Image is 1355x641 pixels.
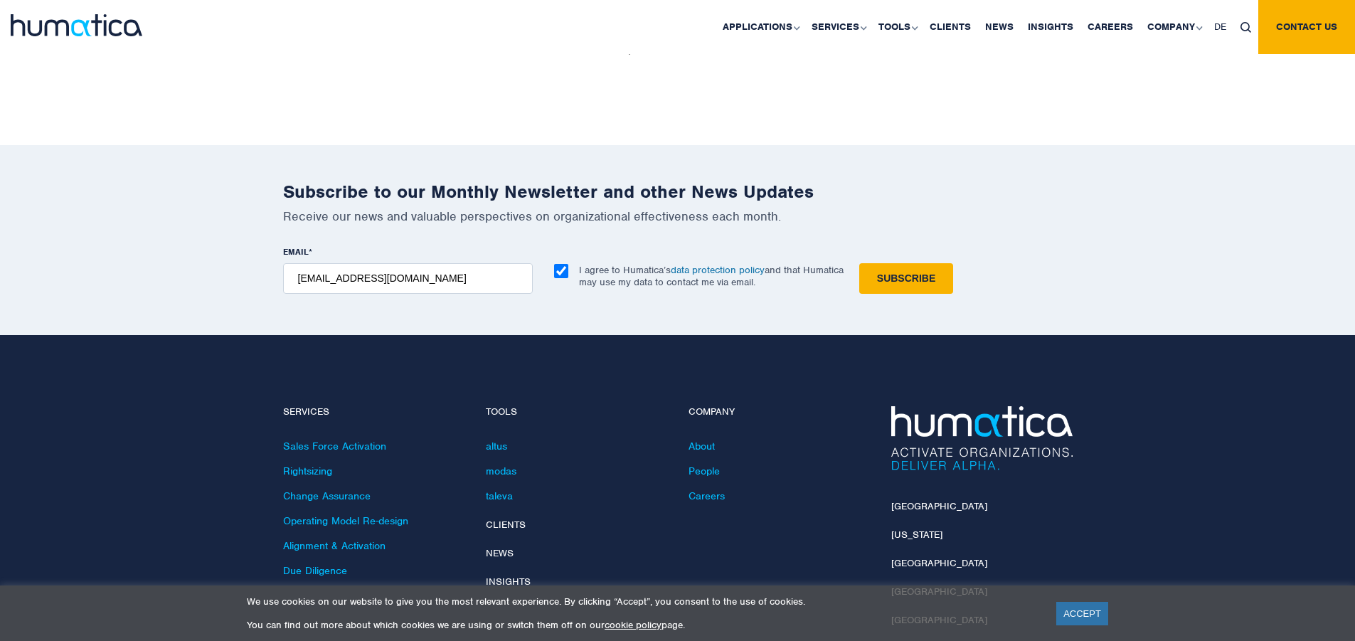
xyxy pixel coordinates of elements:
[283,181,1073,203] h2: Subscribe to our Monthly Newsletter and other News Updates
[1240,22,1251,33] img: search_icon
[486,547,514,559] a: News
[283,514,408,527] a: Operating Model Re-design
[283,208,1073,224] p: Receive our news and valuable perspectives on organizational effectiveness each month.
[605,619,661,631] a: cookie policy
[1056,602,1108,625] a: ACCEPT
[891,529,942,541] a: [US_STATE]
[283,406,464,418] h4: Services
[689,440,715,452] a: About
[283,539,386,552] a: Alignment & Activation
[689,406,870,418] h4: Company
[891,406,1073,470] img: Humatica
[671,264,765,276] a: data protection policy
[891,500,987,512] a: [GEOGRAPHIC_DATA]
[283,489,371,502] a: Change Assurance
[486,406,667,418] h4: Tools
[486,519,526,531] a: Clients
[689,489,725,502] a: Careers
[859,263,953,294] input: Subscribe
[283,564,347,577] a: Due Diligence
[689,465,720,477] a: People
[579,264,844,288] p: I agree to Humatica’s and that Humatica may use my data to contact me via email.
[11,14,142,36] img: logo
[486,576,531,588] a: Insights
[486,465,516,477] a: modas
[283,440,386,452] a: Sales Force Activation
[554,264,568,278] input: I agree to Humatica’sdata protection policyand that Humatica may use my data to contact me via em...
[283,246,309,258] span: EMAIL
[247,595,1038,608] p: We use cookies on our website to give you the most relevant experience. By clicking “Accept”, you...
[247,619,1038,631] p: You can find out more about which cookies we are using or switch them off on our page.
[891,557,987,569] a: [GEOGRAPHIC_DATA]
[283,263,533,294] input: name@company.com
[283,465,332,477] a: Rightsizing
[1214,21,1226,33] span: DE
[486,489,513,502] a: taleva
[486,440,507,452] a: altus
